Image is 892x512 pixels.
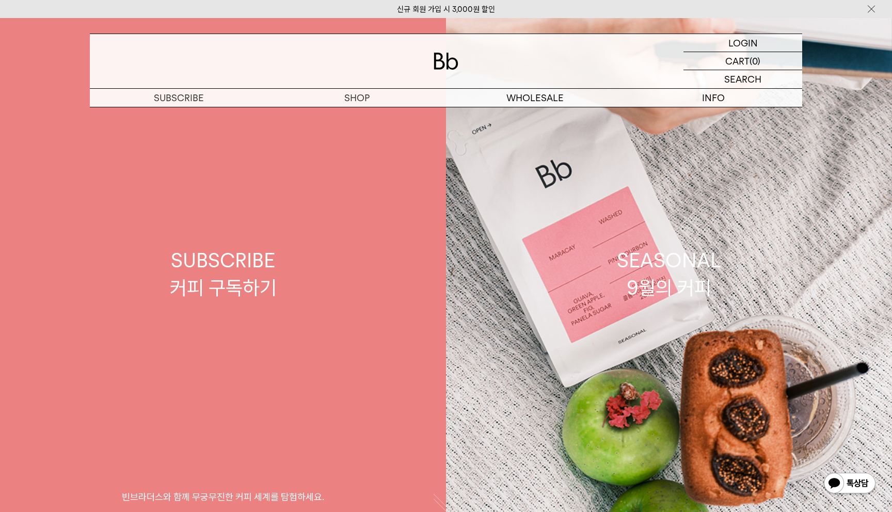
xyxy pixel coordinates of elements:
[728,34,758,52] p: LOGIN
[683,34,802,52] a: LOGIN
[823,472,877,497] img: 카카오톡 채널 1:1 채팅 버튼
[683,52,802,70] a: CART (0)
[624,89,802,107] p: INFO
[170,247,277,301] div: SUBSCRIBE 커피 구독하기
[446,89,624,107] p: WHOLESALE
[397,5,495,14] a: 신규 회원 가입 시 3,000원 할인
[724,70,761,88] p: SEARCH
[90,89,268,107] a: SUBSCRIBE
[725,52,750,70] p: CART
[268,89,446,107] a: SHOP
[750,52,760,70] p: (0)
[434,53,458,70] img: 로고
[617,247,721,301] div: SEASONAL 9월의 커피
